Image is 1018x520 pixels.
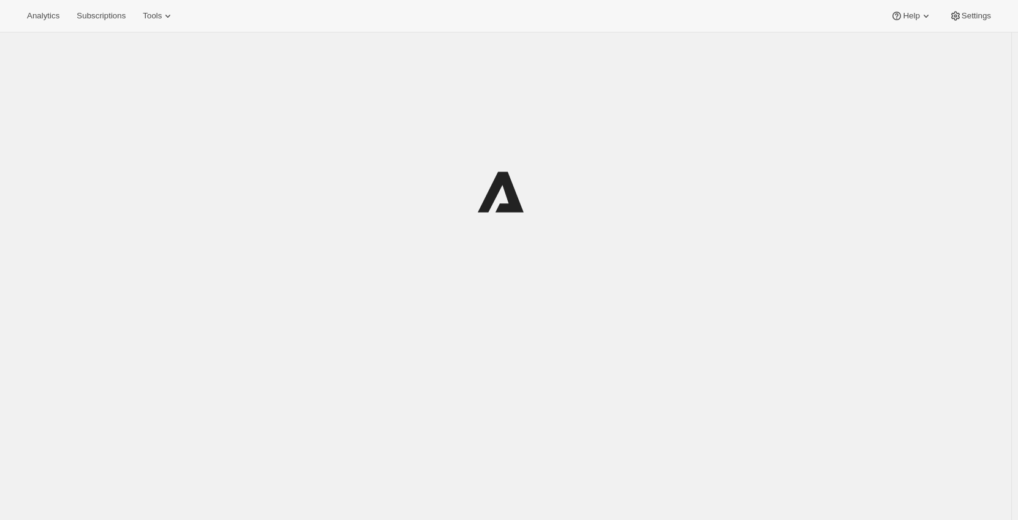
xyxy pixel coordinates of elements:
span: Subscriptions [77,11,126,21]
button: Subscriptions [69,7,133,24]
span: Tools [143,11,162,21]
button: Tools [135,7,181,24]
button: Analytics [20,7,67,24]
span: Settings [962,11,991,21]
span: Analytics [27,11,59,21]
button: Settings [942,7,998,24]
span: Help [903,11,919,21]
button: Help [883,7,939,24]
